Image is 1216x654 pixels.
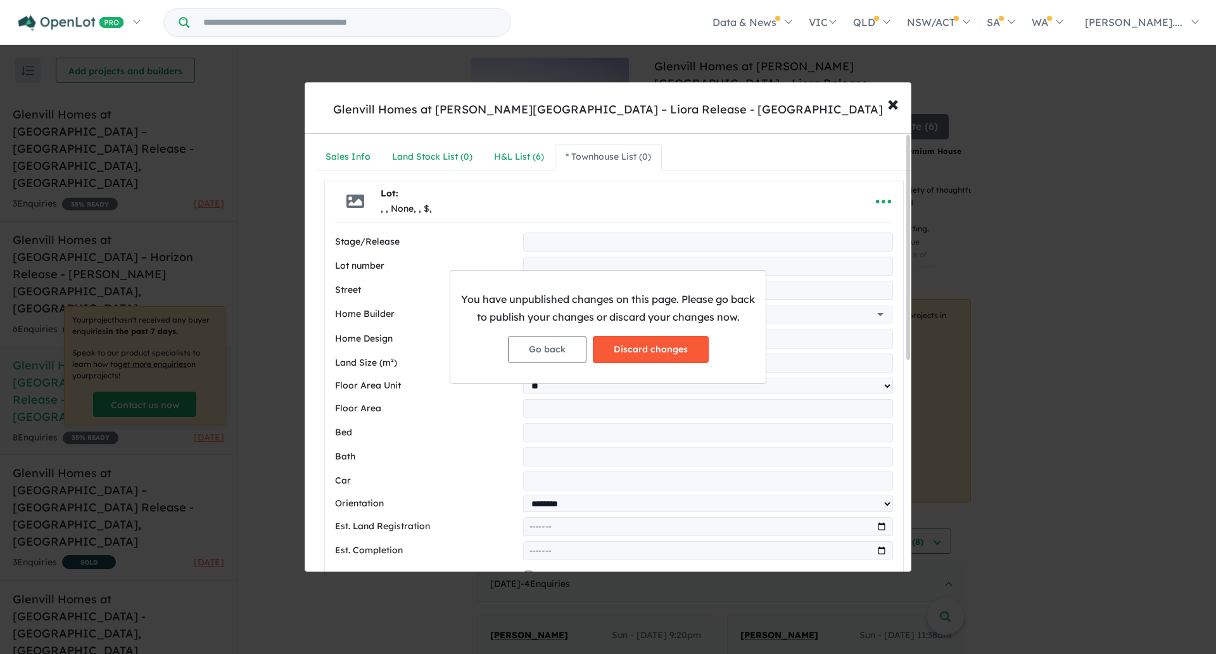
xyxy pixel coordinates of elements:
[192,9,508,36] input: Try estate name, suburb, builder or developer
[593,336,709,363] button: Discard changes
[508,336,586,363] button: Go back
[18,15,124,31] img: Openlot PRO Logo White
[1085,16,1182,29] span: [PERSON_NAME]....
[460,291,756,325] p: You have unpublished changes on this page. Please go back to publish your changes or discard your...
